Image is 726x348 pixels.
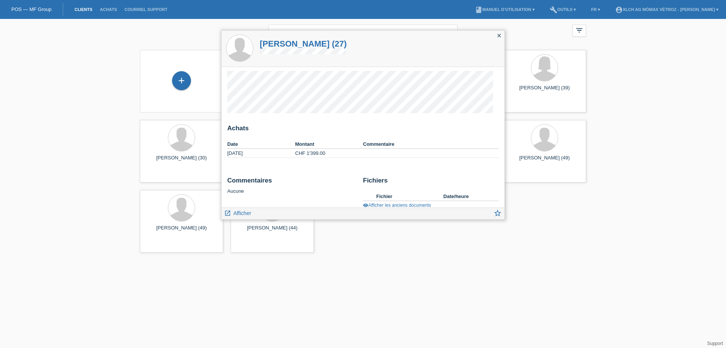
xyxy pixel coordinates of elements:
th: Montant [295,140,363,149]
a: launch Afficher [224,208,251,217]
i: book [475,6,482,14]
i: account_circle [615,6,623,14]
a: Achats [96,7,121,12]
span: Afficher [233,210,251,216]
h2: Commentaires [227,177,357,188]
div: [PERSON_NAME] (49) [509,155,580,167]
td: CHF 1'399.00 [295,149,363,158]
div: [PERSON_NAME] (44) [237,225,308,237]
div: [PERSON_NAME] (49) [146,225,217,237]
i: star_border [493,209,502,217]
a: account_circleXLCH AG Mömax Vétroz - [PERSON_NAME] ▾ [611,7,722,12]
a: FR ▾ [587,7,604,12]
div: [PERSON_NAME] (39) [509,85,580,97]
i: launch [224,210,231,217]
th: Fichier [376,192,444,201]
a: visibilityAfficher les anciens documents [363,203,431,208]
input: Recherche... [268,25,458,42]
h2: Fichiers [363,177,499,188]
a: Clients [71,7,96,12]
i: visibility [363,203,368,208]
a: buildOutils ▾ [546,7,580,12]
i: filter_list [575,26,583,34]
div: [PERSON_NAME] (30) [146,155,217,167]
a: Support [707,341,723,346]
a: POS — MF Group [11,6,51,12]
h2: Achats [227,125,499,136]
div: Aucune [227,177,357,194]
th: Date [227,140,295,149]
i: build [550,6,557,14]
th: Date/heure [444,192,488,201]
a: star_border [493,210,502,219]
td: [DATE] [227,149,295,158]
i: close [496,33,502,39]
div: Enregistrer le client [172,74,191,87]
th: Commentaire [363,140,499,149]
a: bookManuel d’utilisation ▾ [471,7,538,12]
a: [PERSON_NAME] (27) [260,39,347,48]
a: Courriel Support [121,7,171,12]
